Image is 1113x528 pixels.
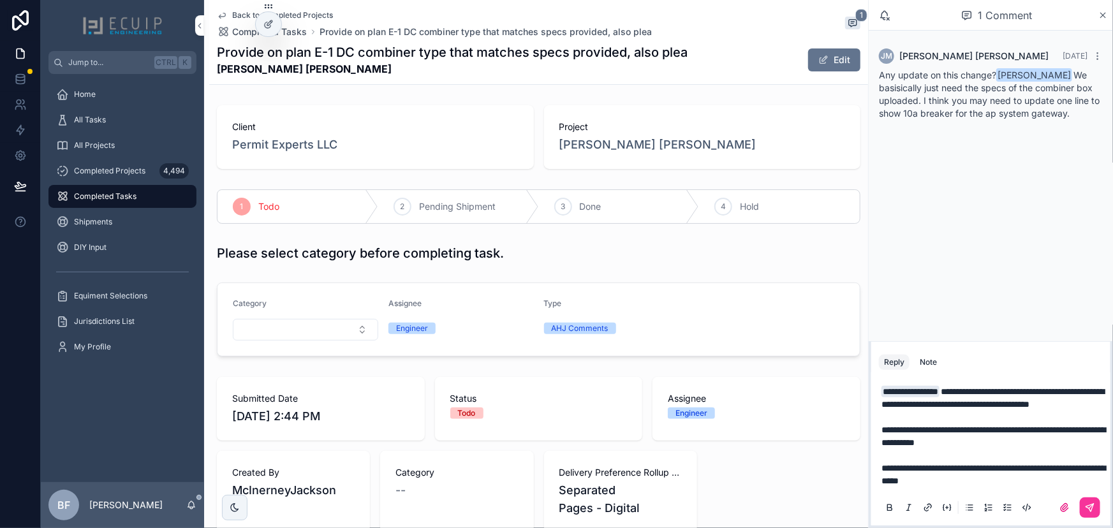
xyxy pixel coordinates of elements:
[74,291,147,301] span: Equiment Selections
[74,166,145,176] span: Completed Projects
[879,355,910,370] button: Reply
[48,134,196,157] a: All Projects
[559,121,846,133] span: Project
[879,70,1100,119] span: Any update on this change? We basisically just need the specs of the combiner box uploaded. I thi...
[74,342,111,352] span: My Profile
[668,392,845,405] span: Assignee
[544,298,562,308] span: Type
[320,26,652,38] a: Provide on plan E-1 DC combiner type that matches specs provided, also plea
[395,466,518,479] span: Category
[721,202,726,212] span: 4
[217,10,333,20] a: Back to Completed Projects
[74,140,115,150] span: All Projects
[388,298,422,308] span: Assignee
[217,26,307,38] a: Completed Tasks
[232,136,337,154] a: Permit Experts LLC
[450,392,628,405] span: Status
[89,499,163,511] p: [PERSON_NAME]
[74,191,136,202] span: Completed Tasks
[232,407,409,425] span: [DATE] 2:44 PM
[48,284,196,307] a: Equiment Selections
[920,357,937,367] div: Note
[48,83,196,106] a: Home
[48,185,196,208] a: Completed Tasks
[978,8,1032,23] span: 1 Comment
[233,319,378,341] button: Select Button
[855,9,867,22] span: 1
[48,210,196,233] a: Shipments
[217,43,688,61] h1: Provide on plan E-1 DC combiner type that matches specs provided, also plea
[217,61,688,77] strong: [PERSON_NAME] [PERSON_NAME]
[232,466,355,479] span: Created By
[240,202,244,212] span: 1
[48,335,196,358] a: My Profile
[232,10,333,20] span: Back to Completed Projects
[74,316,135,326] span: Jurisdictions List
[996,68,1072,82] span: [PERSON_NAME]
[180,57,190,68] span: K
[845,17,860,32] button: 1
[561,202,565,212] span: 3
[552,323,608,334] div: AHJ Comments
[559,481,682,517] span: Separated Pages - Digital
[232,26,307,38] span: Completed Tasks
[740,200,759,213] span: Hold
[217,244,504,262] h1: Please select category before completing task.
[68,57,149,68] span: Jump to...
[74,242,107,253] span: DIY Input
[559,466,682,479] span: Delivery Preference Rollup (from Design projects)
[74,217,112,227] span: Shipments
[419,200,496,213] span: Pending Shipment
[48,51,196,74] button: Jump to...CtrlK
[675,407,707,419] div: Engineer
[48,108,196,131] a: All Tasks
[232,121,519,133] span: Client
[74,115,106,125] span: All Tasks
[159,163,189,179] div: 4,494
[74,89,96,99] span: Home
[154,56,177,69] span: Ctrl
[395,481,406,499] span: --
[48,236,196,259] a: DIY Input
[559,136,756,154] a: [PERSON_NAME] [PERSON_NAME]
[48,310,196,333] a: Jurisdictions List
[41,74,204,375] div: scrollable content
[48,159,196,182] a: Completed Projects4,494
[233,298,267,308] span: Category
[232,392,409,405] span: Submitted Date
[881,51,892,61] span: JM
[232,481,355,499] span: McInerneyJackson
[258,200,279,213] span: Todo
[57,497,70,513] span: BF
[915,355,942,370] button: Note
[580,200,601,213] span: Done
[458,407,476,419] div: Todo
[400,202,404,212] span: 2
[1063,51,1087,61] span: [DATE]
[808,48,860,71] button: Edit
[899,50,1049,62] span: [PERSON_NAME] [PERSON_NAME]
[396,323,428,334] div: Engineer
[82,15,163,36] img: App logo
